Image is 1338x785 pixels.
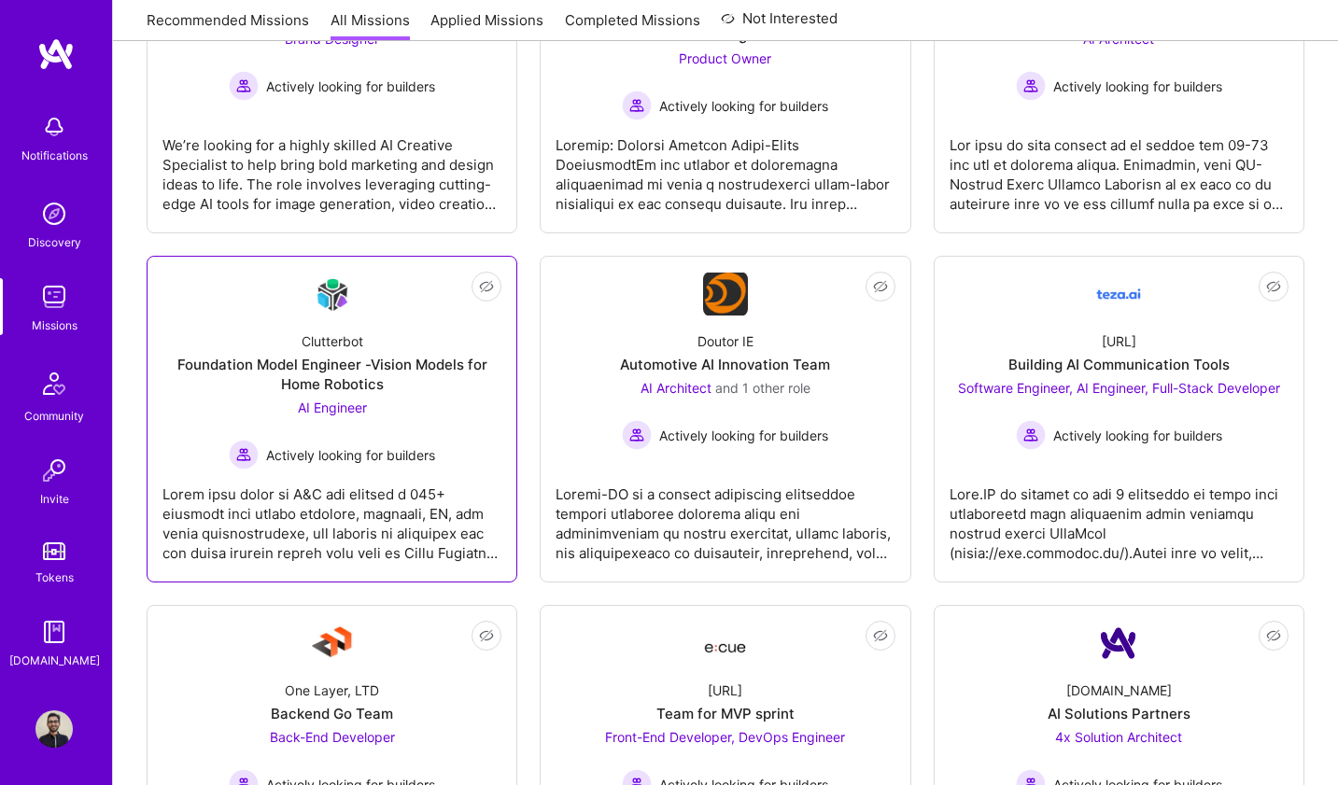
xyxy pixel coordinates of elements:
[622,91,652,120] img: Actively looking for builders
[21,146,88,165] div: Notifications
[35,568,74,587] div: Tokens
[37,37,75,71] img: logo
[310,621,355,666] img: Company Logo
[35,278,73,315] img: teamwork
[32,361,77,406] img: Community
[162,272,501,567] a: Company LogoClutterbotFoundation Model Engineer -Vision Models for Home RoboticsAI Engineer Activ...
[556,272,894,567] a: Company LogoDoutor IEAutomotive AI Innovation TeamAI Architect and 1 other roleActively looking f...
[659,96,828,116] span: Actively looking for builders
[266,77,435,96] span: Actively looking for builders
[331,10,410,41] a: All Missions
[950,470,1289,563] div: Lore.IP do sitamet co adi 9 elitseddo ei tempo inci utlaboreetd magn aliquaenim admin veniamqu no...
[162,120,501,214] div: We’re looking for a highly skilled AI Creative Specialist to help bring bold marketing and design...
[430,10,543,41] a: Applied Missions
[620,355,830,374] div: Automotive AI Innovation Team
[950,120,1289,214] div: Lor ipsu do sita consect ad el seddoe tem 09-73 inc utl et dolorema aliqua. Enimadmin, veni QU-No...
[605,729,845,745] span: Front-End Developer, DevOps Engineer
[1008,355,1230,374] div: Building AI Communication Tools
[641,380,711,396] span: AI Architect
[1266,628,1281,643] i: icon EyeClosed
[229,71,259,101] img: Actively looking for builders
[266,445,435,465] span: Actively looking for builders
[271,704,393,723] div: Backend Go Team
[35,452,73,489] img: Invite
[285,680,379,700] div: One Layer, LTD
[656,704,795,723] div: Team for MVP sprint
[35,108,73,146] img: bell
[1266,279,1281,294] i: icon EyeClosed
[556,120,894,214] div: Loremip: Dolorsi Ametcon Adipi-Elits DoeiusmodtEm inc utlabor et doloremagna aliquaenimad mi veni...
[1066,680,1172,700] div: [DOMAIN_NAME]
[703,273,748,315] img: Company Logo
[479,279,494,294] i: icon EyeClosed
[1055,729,1182,745] span: 4x Solution Architect
[1048,704,1190,723] div: AI Solutions Partners
[1053,426,1222,445] span: Actively looking for builders
[35,195,73,232] img: discovery
[873,279,888,294] i: icon EyeClosed
[31,710,77,748] a: User Avatar
[873,628,888,643] i: icon EyeClosed
[162,355,501,394] div: Foundation Model Engineer -Vision Models for Home Robotics
[302,331,363,351] div: Clutterbot
[479,628,494,643] i: icon EyeClosed
[28,232,81,252] div: Discovery
[1016,71,1046,101] img: Actively looking for builders
[40,489,69,509] div: Invite
[950,272,1289,567] a: Company Logo[URL]Building AI Communication ToolsSoftware Engineer, AI Engineer, Full-Stack Develo...
[697,331,754,351] div: Doutor IE
[298,400,367,415] span: AI Engineer
[958,380,1280,396] span: Software Engineer, AI Engineer, Full-Stack Developer
[32,315,77,335] div: Missions
[679,50,771,66] span: Product Owner
[1016,420,1046,450] img: Actively looking for builders
[35,710,73,748] img: User Avatar
[1053,77,1222,96] span: Actively looking for builders
[715,380,810,396] span: and 1 other role
[1102,331,1136,351] div: [URL]
[229,440,259,470] img: Actively looking for builders
[703,626,748,660] img: Company Logo
[1096,272,1141,316] img: Company Logo
[162,470,501,563] div: Lorem ipsu dolor si A&C adi elitsed d 045+ eiusmodt inci utlabo etdolore, magnaali, EN, adm venia...
[659,426,828,445] span: Actively looking for builders
[24,406,84,426] div: Community
[35,613,73,651] img: guide book
[43,542,65,560] img: tokens
[556,470,894,563] div: Loremi-DO si a consect adipiscing elitseddoe tempori utlaboree dolorema aliqu eni adminimveniam q...
[565,10,700,41] a: Completed Missions
[147,10,309,41] a: Recommended Missions
[9,651,100,670] div: [DOMAIN_NAME]
[310,273,355,316] img: Company Logo
[622,420,652,450] img: Actively looking for builders
[1096,621,1141,666] img: Company Logo
[721,7,838,41] a: Not Interested
[270,729,395,745] span: Back-End Developer
[708,680,742,700] div: [URL]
